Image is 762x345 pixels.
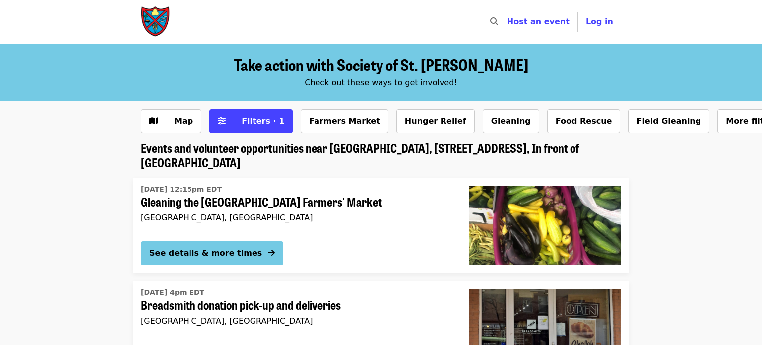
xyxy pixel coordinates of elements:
span: Log in [586,17,613,26]
button: Food Rescue [547,109,621,133]
time: [DATE] 12:15pm EDT [141,184,222,195]
div: Check out these ways to get involved! [141,77,621,89]
i: arrow-right icon [268,248,275,258]
a: Host an event [507,17,570,26]
span: Map [174,116,193,126]
button: Farmers Market [301,109,388,133]
span: Take action with Society of St. [PERSON_NAME] [234,53,528,76]
i: map icon [149,116,158,126]
i: search icon [490,17,498,26]
a: See details for "Gleaning the Hyde Park Farmers' Market" [133,178,629,273]
button: Hunger Relief [396,109,475,133]
span: Gleaning the [GEOGRAPHIC_DATA] Farmers' Market [141,195,453,209]
input: Search [504,10,512,34]
time: [DATE] 4pm EDT [141,287,204,298]
div: See details & more times [149,247,262,259]
span: Filters · 1 [242,116,284,126]
img: Gleaning the Hyde Park Farmers' Market organized by Society of St. Andrew [469,186,621,265]
i: sliders-h icon [218,116,226,126]
button: Filters (1 selected) [209,109,293,133]
button: Log in [578,12,621,32]
span: Events and volunteer opportunities near [GEOGRAPHIC_DATA], [STREET_ADDRESS], In front of [GEOGRAP... [141,139,579,171]
button: See details & more times [141,241,283,265]
button: Gleaning [483,109,539,133]
span: Breadsmith donation pick-up and deliveries [141,298,453,312]
div: [GEOGRAPHIC_DATA], [GEOGRAPHIC_DATA] [141,213,453,222]
div: [GEOGRAPHIC_DATA], [GEOGRAPHIC_DATA] [141,316,453,326]
button: Show map view [141,109,201,133]
img: Society of St. Andrew - Home [141,6,171,38]
button: Field Gleaning [628,109,709,133]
